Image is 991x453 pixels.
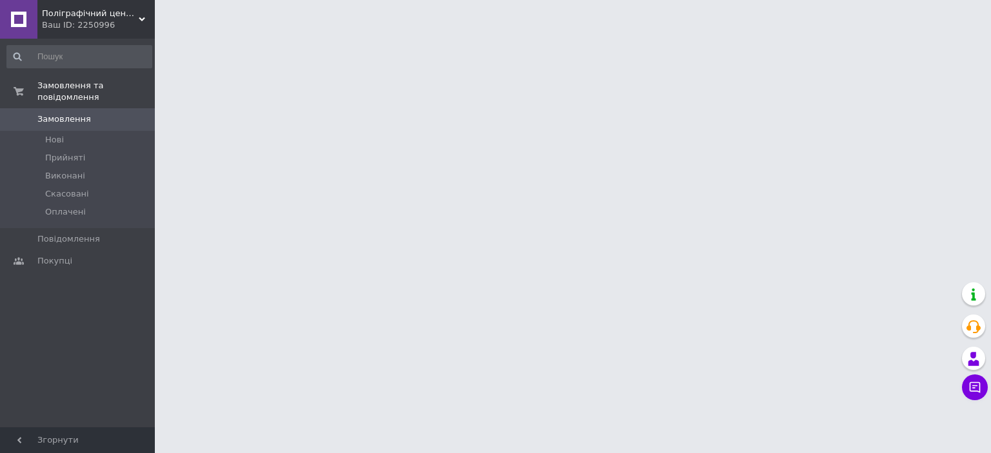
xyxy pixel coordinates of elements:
[37,113,91,125] span: Замовлення
[42,19,155,31] div: Ваш ID: 2250996
[45,134,64,146] span: Нові
[45,152,85,164] span: Прийняті
[45,188,89,200] span: Скасовані
[45,206,86,218] span: Оплачені
[37,80,155,103] span: Замовлення та повідомлення
[37,255,72,267] span: Покупці
[6,45,152,68] input: Пошук
[45,170,85,182] span: Виконані
[962,374,988,400] button: Чат з покупцем
[42,8,139,19] span: Поліграфічний центр "КОД"
[37,233,100,245] span: Повідомлення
